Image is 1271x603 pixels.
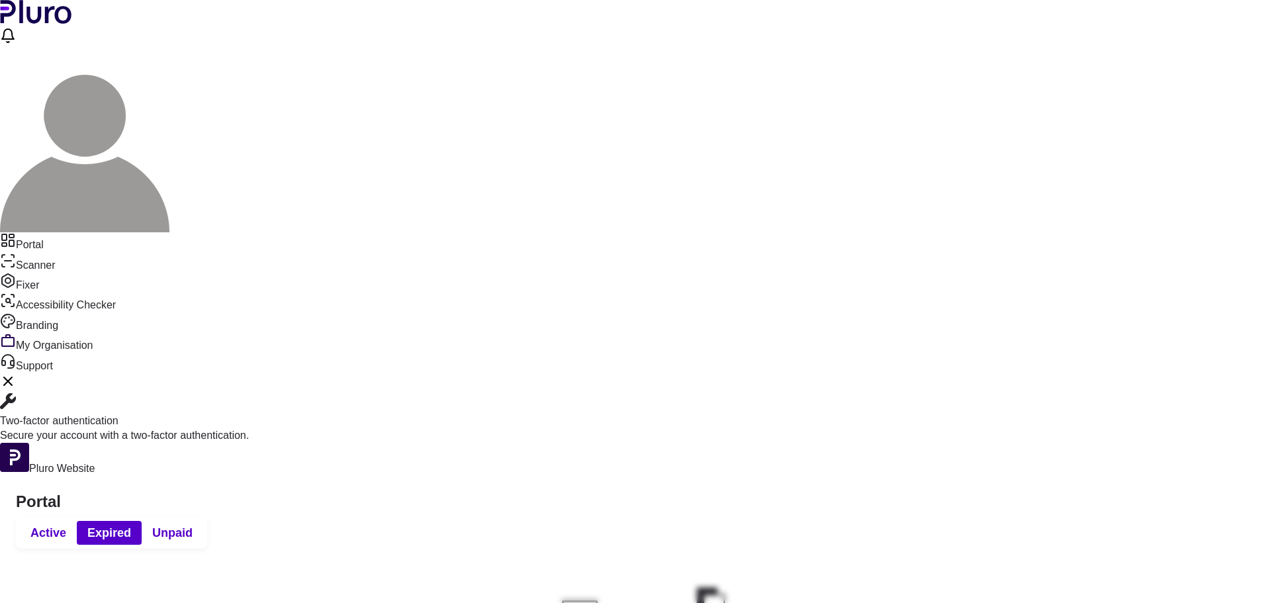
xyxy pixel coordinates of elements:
[16,492,1255,512] h1: Portal
[152,525,193,541] span: Unpaid
[142,521,203,545] button: Unpaid
[87,525,131,541] span: Expired
[77,521,142,545] button: Expired
[20,521,77,545] button: Active
[30,525,66,541] span: Active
